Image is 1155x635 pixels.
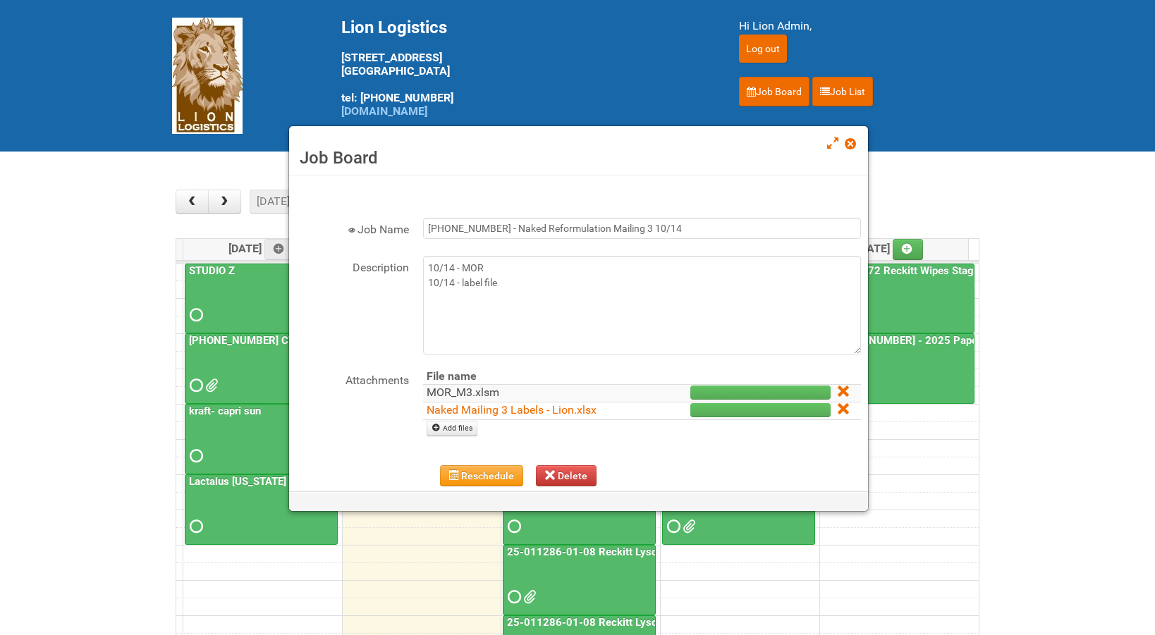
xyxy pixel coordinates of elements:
span: Requested [667,522,677,531]
button: Reschedule [440,465,524,486]
a: Lactalus [US_STATE] [185,474,338,545]
a: 25-011286-01-08 Reckitt Lysol Laundry Scented [503,545,656,615]
a: STUDIO Z [186,264,238,277]
span: 25-011286-01-08 Reckitt Lysol Laundry Scented - Lion.xlsx 25-011286-01-08 Reckitt Lysol Laundry S... [523,592,533,602]
a: Add an event [264,239,295,260]
span: Requested [190,522,200,531]
th: File name [423,369,634,385]
a: MOR_M3.xlsm [427,386,499,399]
a: [PHONE_NUMBER] CTI PQB [PERSON_NAME] Real US - blinding day [185,333,338,404]
a: 25-011286-01-08 Reckitt Lysol Laundry Scented [504,545,744,558]
span: Requested [190,310,200,320]
a: [PHONE_NUMBER] - 2025 Paper Towel Landscape - Packing Day [821,333,975,404]
span: Lion Logistics [341,18,447,37]
a: Add files [427,421,478,436]
label: Attachments [296,369,409,389]
a: 25-048772 Reckitt Wipes Stage 4 - blinding/labeling day [823,264,1100,277]
a: [PHONE_NUMBER] CTI PQB [PERSON_NAME] Real US - blinding day [186,334,515,347]
a: kraft- capri sun [186,405,264,417]
span: Naked Mailing 3 Labels - Lion.xlsx MOR_M3.xlsm [683,522,692,531]
a: Lion Logistics [172,68,243,82]
a: 25-048772 Reckitt Wipes Stage 4 - blinding/labeling day [821,264,975,334]
div: [STREET_ADDRESS] [GEOGRAPHIC_DATA] tel: [PHONE_NUMBER] [341,18,704,118]
a: Job Board [739,77,809,106]
a: STUDIO Z [185,264,338,334]
a: Naked Mailing 3 Labels - Lion.xlsx [427,403,597,417]
a: kraft- capri sun [185,404,338,474]
img: Lion Logistics [172,18,243,134]
a: 25-011286-01-08 Reckitt Lysol Laundry Scented - photos for QC [504,616,818,629]
span: Front Label KRAFT batch 2 (02.26.26) - code AZ05 use 2nd.docx Front Label KRAFT batch 2 (02.26.26... [205,381,215,390]
a: Job List [812,77,873,106]
span: [DATE] [857,242,924,255]
span: [DATE] [228,242,295,255]
input: Log out [739,35,787,63]
span: Requested [190,451,200,461]
button: Delete [536,465,597,486]
textarea: 10/14 - MOR 10/14 - label file [423,256,861,355]
a: Lactalus [US_STATE] [186,475,289,488]
span: Requested [508,592,518,602]
span: Requested [190,381,200,390]
span: Requested [508,522,518,531]
a: Add an event [893,239,924,260]
div: Hi Lion Admin, [739,18,983,35]
button: [DATE] [250,190,298,214]
label: Description [296,256,409,276]
label: Job Name [296,218,409,238]
h3: Job Board [300,147,857,168]
a: [DOMAIN_NAME] [341,104,427,118]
